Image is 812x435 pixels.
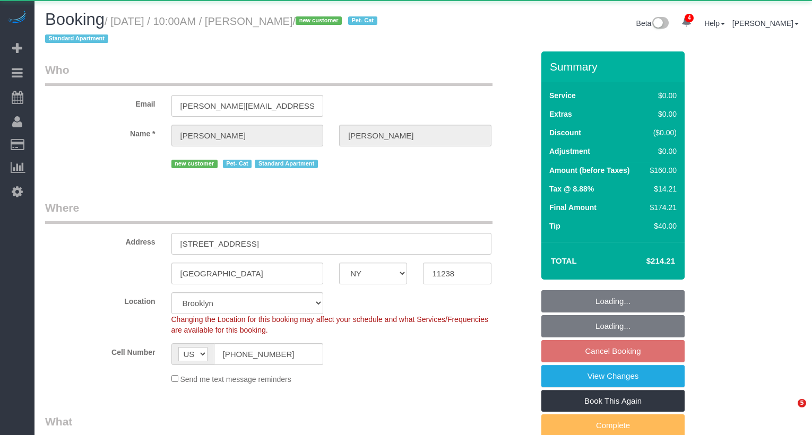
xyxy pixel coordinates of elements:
span: Changing the Location for this booking may affect your schedule and what Services/Frequencies are... [171,315,488,334]
input: Last Name [339,125,491,146]
label: Cell Number [37,343,163,358]
input: Cell Number [214,343,324,365]
div: ($0.00) [646,127,677,138]
div: $160.00 [646,165,677,176]
input: Zip Code [423,263,491,284]
span: 5 [798,399,806,407]
label: Adjustment [549,146,590,156]
label: Location [37,292,163,307]
label: Tip [549,221,560,231]
strong: Total [551,256,577,265]
a: Book This Again [541,390,685,412]
div: $40.00 [646,221,677,231]
span: Booking [45,10,105,29]
div: $0.00 [646,146,677,156]
iframe: Intercom live chat [776,399,801,424]
a: Beta [636,19,669,28]
div: $174.21 [646,202,677,213]
span: Pet- Cat [223,160,252,168]
span: Standard Apartment [45,34,108,43]
span: new customer [171,160,218,168]
small: / [DATE] / 10:00AM / [PERSON_NAME] [45,15,381,45]
label: Final Amount [549,202,597,213]
label: Tax @ 8.88% [549,184,594,194]
h4: $214.21 [615,257,675,266]
input: First Name [171,125,324,146]
a: 4 [676,11,697,34]
label: Service [549,90,576,101]
a: View Changes [541,365,685,387]
h3: Summary [550,60,679,73]
input: Email [171,95,324,117]
span: Send me text message reminders [180,375,291,384]
div: $0.00 [646,90,677,101]
a: Help [704,19,725,28]
input: City [171,263,324,284]
label: Name * [37,125,163,139]
img: New interface [651,17,669,31]
div: $0.00 [646,109,677,119]
label: Email [37,95,163,109]
label: Discount [549,127,581,138]
div: $14.21 [646,184,677,194]
span: Pet- Cat [348,16,377,25]
label: Address [37,233,163,247]
a: [PERSON_NAME] [732,19,799,28]
legend: Where [45,200,493,224]
legend: Who [45,62,493,86]
label: Amount (before Taxes) [549,165,629,176]
span: new customer [296,16,342,25]
img: Automaid Logo [6,11,28,25]
span: 4 [685,14,694,22]
label: Extras [549,109,572,119]
span: Standard Apartment [255,160,318,168]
